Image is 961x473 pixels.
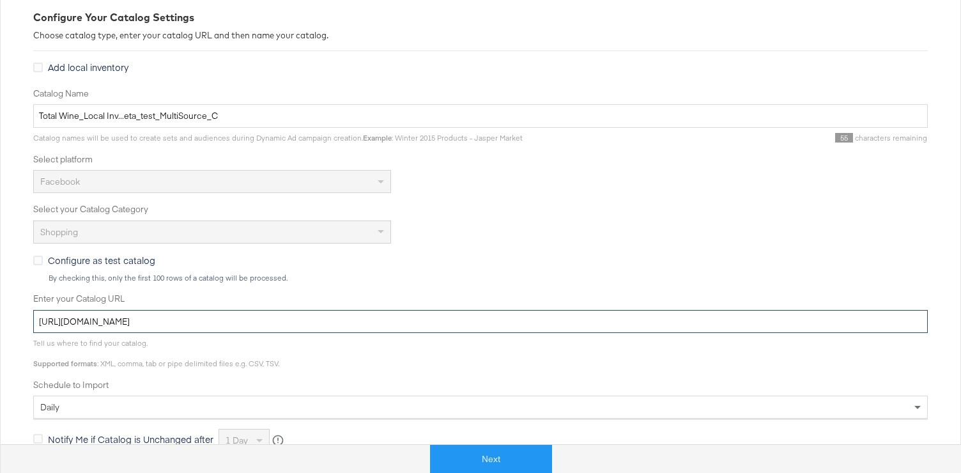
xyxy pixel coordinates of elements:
[523,133,928,143] div: characters remaining
[33,10,928,25] div: Configure Your Catalog Settings
[363,133,392,143] strong: Example
[33,310,928,334] input: Enter Catalog URL, e.g. http://www.example.com/products.xml
[33,379,928,391] label: Schedule to Import
[48,254,155,267] span: Configure as test catalog
[40,401,59,413] span: daily
[33,29,928,42] div: Choose catalog type, enter your catalog URL and then name your catalog.
[48,433,213,446] span: Notify Me if Catalog is Unchanged after
[33,359,97,368] strong: Supported formats
[40,176,80,187] span: Facebook
[48,274,928,283] div: By checking this, only the first 100 rows of a catalog will be processed.
[33,293,928,305] label: Enter your Catalog URL
[33,203,928,215] label: Select your Catalog Category
[835,133,853,143] span: 55
[33,338,279,368] span: Tell us where to find your catalog. : XML, comma, tab or pipe delimited files e.g. CSV, TSV.
[33,133,523,143] span: Catalog names will be used to create sets and audiences during Dynamic Ad campaign creation. : Wi...
[33,88,928,100] label: Catalog Name
[48,61,128,74] span: Add local inventory
[33,153,928,166] label: Select platform
[40,226,78,238] span: Shopping
[33,104,928,128] input: Name your catalog e.g. My Dynamic Product Catalog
